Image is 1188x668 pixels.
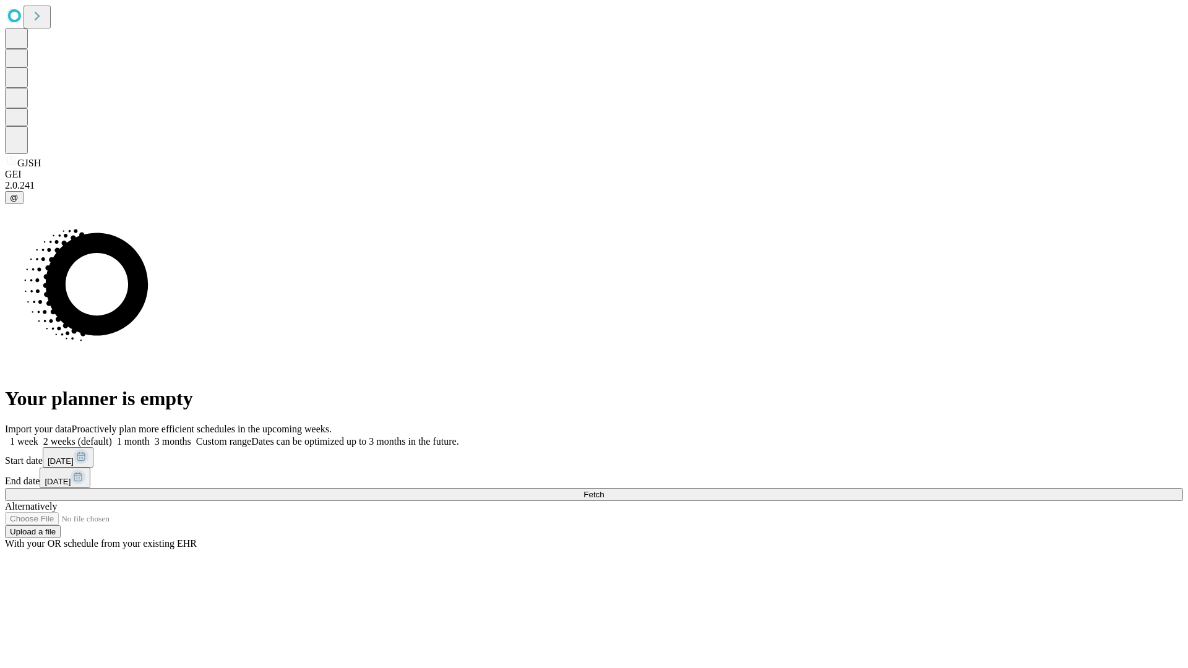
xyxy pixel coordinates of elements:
button: [DATE] [43,447,93,468]
span: 2 weeks (default) [43,436,112,447]
button: Upload a file [5,525,61,538]
span: With your OR schedule from your existing EHR [5,538,197,549]
span: Proactively plan more efficient schedules in the upcoming weeks. [72,424,332,434]
span: @ [10,193,19,202]
span: Import your data [5,424,72,434]
div: Start date [5,447,1183,468]
button: @ [5,191,24,204]
div: 2.0.241 [5,180,1183,191]
span: Dates can be optimized up to 3 months in the future. [251,436,458,447]
span: GJSH [17,158,41,168]
span: Fetch [583,490,604,499]
span: 1 month [117,436,150,447]
span: Alternatively [5,501,57,512]
div: End date [5,468,1183,488]
button: Fetch [5,488,1183,501]
span: Custom range [196,436,251,447]
span: 1 week [10,436,38,447]
span: 3 months [155,436,191,447]
span: [DATE] [45,477,71,486]
div: GEI [5,169,1183,180]
h1: Your planner is empty [5,387,1183,410]
button: [DATE] [40,468,90,488]
span: [DATE] [48,456,74,466]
